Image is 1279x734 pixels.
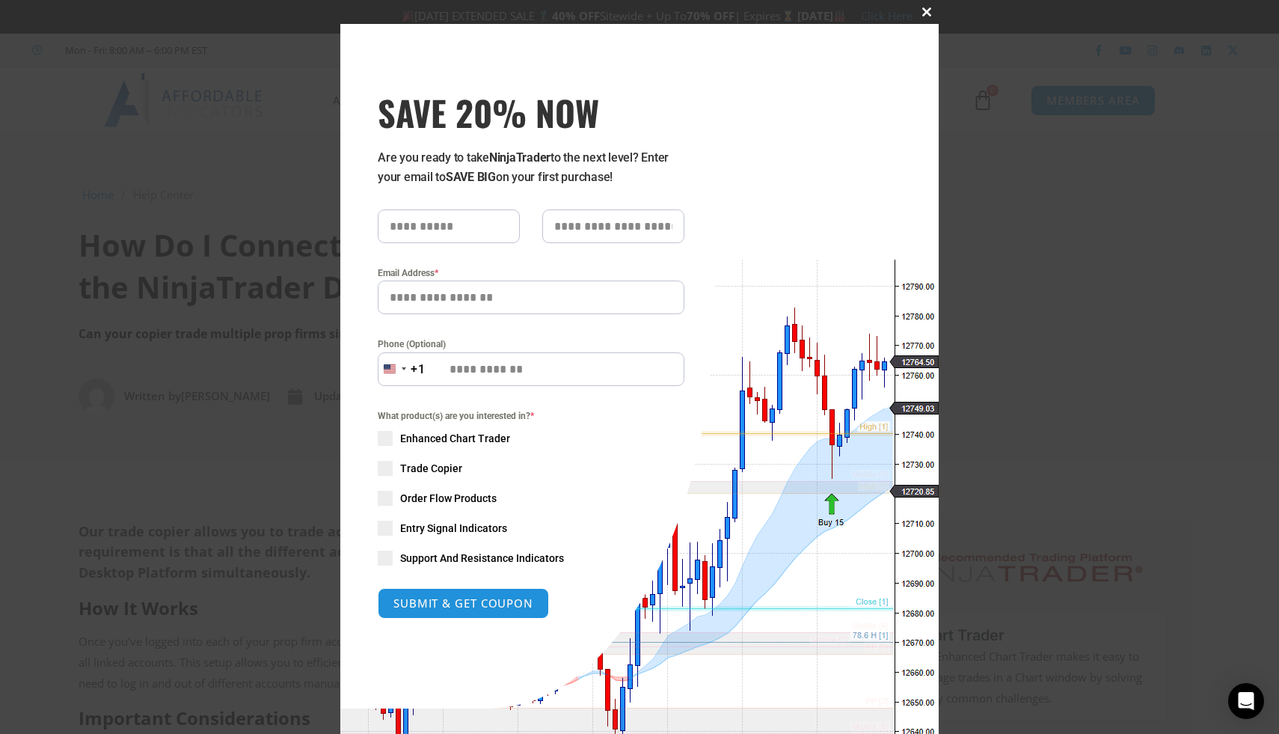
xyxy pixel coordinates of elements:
[378,431,684,446] label: Enhanced Chart Trader
[378,91,684,133] span: SAVE 20% NOW
[378,266,684,281] label: Email Address
[378,409,684,423] span: What product(s) are you interested in?
[378,148,684,187] p: Are you ready to take to the next level? Enter your email to on your first purchase!
[378,551,684,566] label: Support And Resistance Indicators
[446,170,496,184] strong: SAVE BIG
[411,360,426,379] div: +1
[1228,683,1264,719] div: Open Intercom Messenger
[400,431,510,446] span: Enhanced Chart Trader
[489,150,550,165] strong: NinjaTrader
[400,521,507,536] span: Entry Signal Indicators
[400,551,564,566] span: Support And Resistance Indicators
[378,521,684,536] label: Entry Signal Indicators
[378,337,684,352] label: Phone (Optional)
[400,491,497,506] span: Order Flow Products
[378,352,426,386] button: Selected country
[400,461,462,476] span: Trade Copier
[378,588,549,619] button: SUBMIT & GET COUPON
[378,491,684,506] label: Order Flow Products
[378,461,684,476] label: Trade Copier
